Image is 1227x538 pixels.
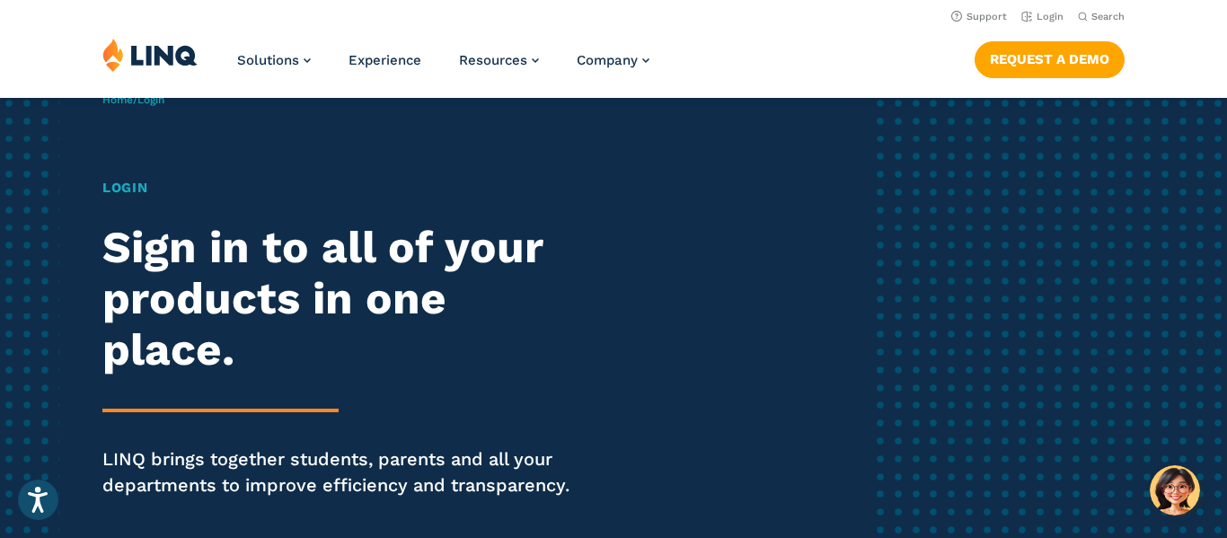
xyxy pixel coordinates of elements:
[975,41,1125,77] a: Request a Demo
[102,38,198,72] img: LINQ | K‑12 Software
[1091,11,1125,22] span: Search
[237,52,311,68] a: Solutions
[237,52,299,68] span: Solutions
[102,446,575,498] p: LINQ brings together students, parents and all your departments to improve efficiency and transpa...
[1150,465,1200,516] button: Hello, have a question? Let’s chat.
[975,38,1125,77] nav: Button Navigation
[951,11,1007,22] a: Support
[102,93,164,106] span: /
[102,178,575,198] h1: Login
[459,52,539,68] a: Resources
[459,52,527,68] span: Resources
[349,52,421,68] a: Experience
[237,38,649,97] nav: Primary Navigation
[102,222,575,375] h2: Sign in to all of your products in one place.
[137,93,164,106] span: Login
[1021,11,1064,22] a: Login
[577,52,649,68] a: Company
[577,52,638,68] span: Company
[102,93,133,106] a: Home
[1078,10,1125,23] button: Open Search Bar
